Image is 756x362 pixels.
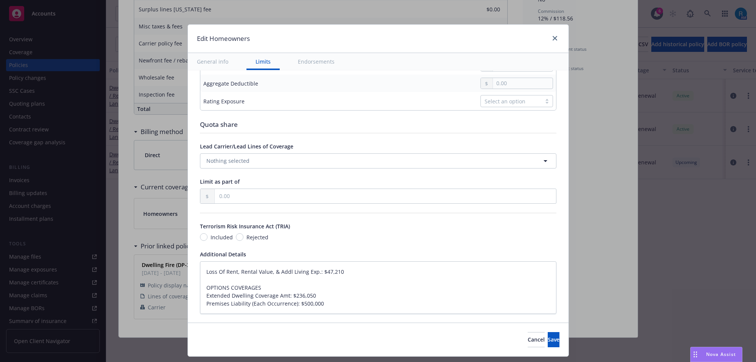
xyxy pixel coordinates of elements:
[289,53,344,70] button: Endorsements
[188,53,237,70] button: General info
[215,189,556,203] input: 0.00
[203,97,245,105] div: Rating Exposure
[206,157,249,165] span: Nothing selected
[485,97,538,105] div: Select an option
[493,78,552,89] input: 0.00
[211,233,233,241] span: Included
[200,120,556,130] div: Quota share
[200,143,293,150] span: Lead Carrier/Lead Lines of Coverage
[197,34,250,44] h1: Edit Homeowners
[691,347,700,362] div: Drag to move
[200,233,208,241] input: Included
[203,80,258,87] div: Aggregate Deductible
[236,233,243,241] input: Rejected
[200,261,556,314] textarea: Loss Of Rent, Rental Value, & Addl Living Exp.: $47,210 OPTIONS COVERAGES Extended Dwelling Cover...
[200,251,246,258] span: Additional Details
[246,233,268,241] span: Rejected
[690,347,742,362] button: Nova Assist
[200,178,240,185] span: Limit as part of
[200,153,556,169] button: Nothing selected
[246,53,280,70] button: Limits
[200,223,290,230] span: Terrorism Risk Insurance Act (TRIA)
[706,351,736,357] span: Nova Assist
